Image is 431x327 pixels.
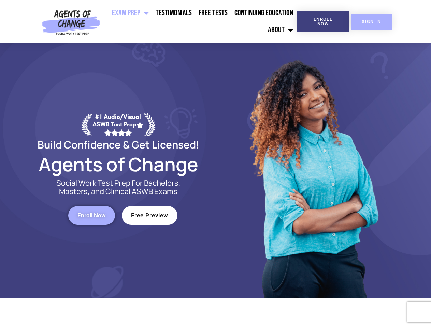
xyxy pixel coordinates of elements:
[21,140,216,150] h2: Build Confidence & Get Licensed!
[231,4,297,21] a: Continuing Education
[21,156,216,172] h2: Agents of Change
[122,206,177,225] a: Free Preview
[307,17,339,26] span: Enroll Now
[152,4,195,21] a: Testimonials
[264,21,297,38] a: About
[131,213,168,218] span: Free Preview
[195,4,231,21] a: Free Tests
[48,179,188,196] p: Social Work Test Prep For Bachelors, Masters, and Clinical ASWB Exams
[351,14,392,30] a: SIGN IN
[77,213,106,218] span: Enroll Now
[362,19,381,24] span: SIGN IN
[92,113,144,136] div: #1 Audio/Visual ASWB Test Prep
[245,43,381,298] img: Website Image 1 (1)
[68,206,115,225] a: Enroll Now
[297,11,349,32] a: Enroll Now
[103,4,297,38] nav: Menu
[109,4,152,21] a: Exam Prep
